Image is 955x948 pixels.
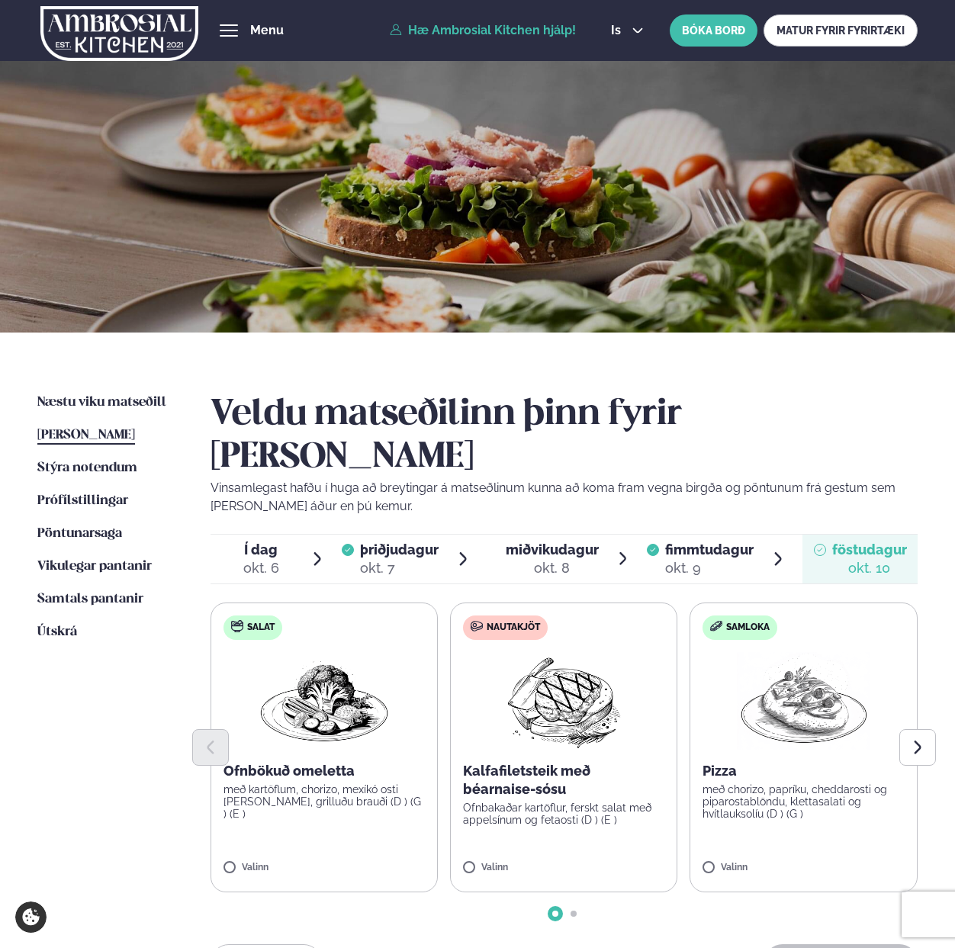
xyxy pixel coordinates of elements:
span: is [611,24,625,37]
span: Vikulegar pantanir [37,560,152,573]
button: hamburger [220,21,238,40]
button: is [599,24,656,37]
span: fimmtudagur [665,541,754,558]
span: Prófílstillingar [37,494,128,507]
span: Í dag [243,541,279,559]
p: með kartöflum, chorizo, mexíkó osti [PERSON_NAME], grilluðu brauði (D ) (G ) (E ) [223,783,425,820]
p: með chorizo, papríku, cheddarosti og piparostablöndu, klettasalati og hvítlauksolíu (D ) (G ) [703,783,904,820]
a: Prófílstillingar [37,492,128,510]
span: Nautakjöt [487,622,540,634]
a: [PERSON_NAME] [37,426,135,445]
p: Kalfafiletsteik með béarnaise-sósu [463,762,664,799]
a: Næstu viku matseðill [37,394,166,412]
span: miðvikudagur [506,541,599,558]
a: MATUR FYRIR FYRIRTÆKI [764,14,918,47]
a: Hæ Ambrosial Kitchen hjálp! [390,24,576,37]
img: Beef-Meat.png [497,652,632,750]
span: [PERSON_NAME] [37,429,135,442]
span: Samtals pantanir [37,593,143,606]
img: salad.svg [231,620,243,632]
a: Stýra notendum [37,459,137,477]
a: Pöntunarsaga [37,525,122,543]
span: Samloka [726,622,770,634]
span: þriðjudagur [360,541,439,558]
span: Go to slide 2 [571,911,577,917]
img: sandwich-new-16px.svg [710,621,722,631]
div: okt. 9 [665,559,754,577]
span: Útskrá [37,625,77,638]
a: Samtals pantanir [37,590,143,609]
p: Ofnbakaðar kartöflur, ferskt salat með appelsínum og fetaosti (D ) (E ) [463,802,664,826]
span: Næstu viku matseðill [37,396,166,409]
div: okt. 7 [360,559,439,577]
h2: Veldu matseðilinn þinn fyrir [PERSON_NAME] [211,394,918,479]
p: Vinsamlegast hafðu í huga að breytingar á matseðlinum kunna að koma fram vegna birgða og pöntunum... [211,479,918,516]
button: BÓKA BORÐ [670,14,757,47]
div: okt. 6 [243,559,279,577]
span: Pöntunarsaga [37,527,122,540]
img: Vegan.png [257,652,391,750]
div: okt. 10 [832,559,907,577]
p: Ofnbökuð omeletta [223,762,425,780]
img: beef.svg [471,620,483,632]
button: Previous slide [192,729,229,766]
a: Útskrá [37,623,77,641]
span: Stýra notendum [37,461,137,474]
img: logo [40,2,198,65]
img: Pizza-Bread.png [737,652,871,750]
span: föstudagur [832,541,907,558]
span: Go to slide 1 [552,911,558,917]
button: Next slide [899,729,936,766]
span: Salat [247,622,275,634]
a: Vikulegar pantanir [37,558,152,576]
a: Cookie settings [15,901,47,933]
p: Pizza [703,762,904,780]
div: okt. 8 [506,559,599,577]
